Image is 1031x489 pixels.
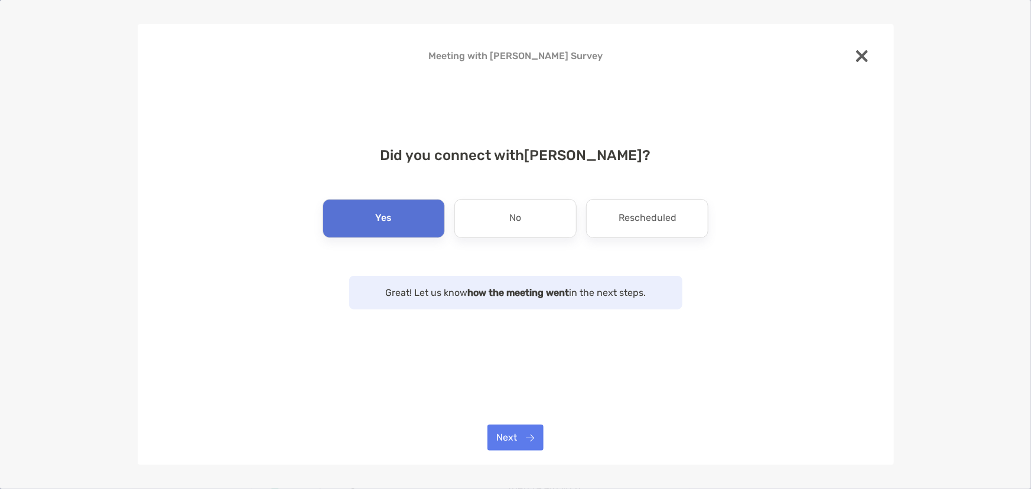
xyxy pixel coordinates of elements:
[856,50,868,62] img: close modal
[467,287,569,298] strong: how the meeting went
[619,209,677,228] p: Rescheduled
[487,425,544,451] button: Next
[361,285,671,300] p: Great! Let us know in the next steps.
[509,209,521,228] p: No
[157,147,875,164] h4: Did you connect with [PERSON_NAME] ?
[375,209,392,228] p: Yes
[157,50,875,61] h4: Meeting with [PERSON_NAME] Survey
